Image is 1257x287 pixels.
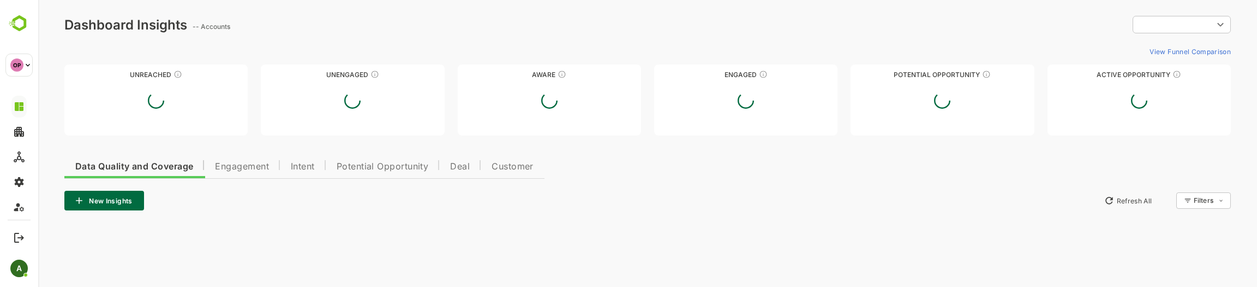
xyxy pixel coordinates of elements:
[1009,71,1193,79] div: Active Opportunity
[1156,196,1175,204] div: Filters
[812,71,996,79] div: Potential Opportunity
[154,22,195,31] ag: -- Accounts
[10,260,28,277] div: A
[135,70,144,79] div: These accounts have not been engaged with for a defined time period
[721,70,729,79] div: These accounts are warm, further nurturing would qualify them to MQAs
[1094,15,1193,34] div: ​
[412,162,432,171] span: Deal
[37,162,155,171] span: Data Quality and Coverage
[10,58,23,72] div: OP
[5,13,33,34] img: BambooboxLogoMark.f1c84d78b4c51b1a7b5f700c9845e183.svg
[223,71,406,79] div: Unengaged
[1107,43,1193,60] button: View Funnel Comparison
[177,162,231,171] span: Engagement
[944,70,953,79] div: These accounts are MQAs and can be passed on to Inside Sales
[420,71,603,79] div: Aware
[1061,192,1118,209] button: Refresh All
[332,70,341,79] div: These accounts have not shown enough engagement and need nurturing
[26,17,149,33] div: Dashboard Insights
[519,70,528,79] div: These accounts have just entered the buying cycle and need further nurturing
[1134,70,1143,79] div: These accounts have open opportunities which might be at any of the Sales Stages
[1154,191,1193,210] div: Filters
[11,230,26,245] button: Logout
[26,191,106,210] button: New Insights
[453,162,495,171] span: Customer
[26,71,209,79] div: Unreached
[298,162,391,171] span: Potential Opportunity
[616,71,799,79] div: Engaged
[253,162,277,171] span: Intent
